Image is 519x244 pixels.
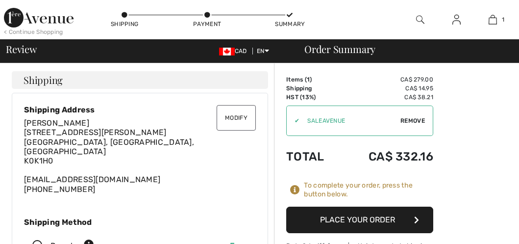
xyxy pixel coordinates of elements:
span: Shipping [24,75,63,85]
div: Payment [193,20,222,28]
img: Canadian Dollar [219,48,235,55]
span: Remove [400,116,425,125]
td: CA$ 279.00 [341,75,433,84]
span: 1 [502,15,504,24]
div: ✔ [287,116,299,125]
span: [PERSON_NAME] [24,118,89,128]
td: CA$ 38.21 [341,93,433,102]
img: My Bag [489,14,497,26]
input: Promo code [299,106,400,136]
img: search the website [416,14,424,26]
div: < Continue Shopping [4,27,63,36]
div: Order Summary [293,44,513,54]
a: 1 [475,14,511,26]
span: Review [6,44,37,54]
span: CAD [219,48,251,54]
td: CA$ 14.95 [341,84,433,93]
td: Shipping [286,84,341,93]
div: [EMAIL_ADDRESS][DOMAIN_NAME] [PHONE_NUMBER] [24,118,256,194]
img: 1ère Avenue [4,8,74,27]
a: Sign In [445,14,469,26]
span: EN [257,48,269,54]
td: Items ( ) [286,75,341,84]
div: Shipping [110,20,139,28]
span: 1 [307,76,310,83]
div: Shipping Method [24,217,256,227]
div: Summary [275,20,304,28]
img: My Info [452,14,461,26]
td: CA$ 332.16 [341,140,433,173]
button: Place Your Order [286,207,433,233]
td: Total [286,140,341,173]
div: To complete your order, press the button below. [304,181,433,199]
div: Shipping Address [24,105,256,114]
span: [STREET_ADDRESS][PERSON_NAME] [GEOGRAPHIC_DATA], [GEOGRAPHIC_DATA], [GEOGRAPHIC_DATA] K0K1H0 [24,128,194,165]
button: Modify [217,105,256,131]
td: HST (13%) [286,93,341,102]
